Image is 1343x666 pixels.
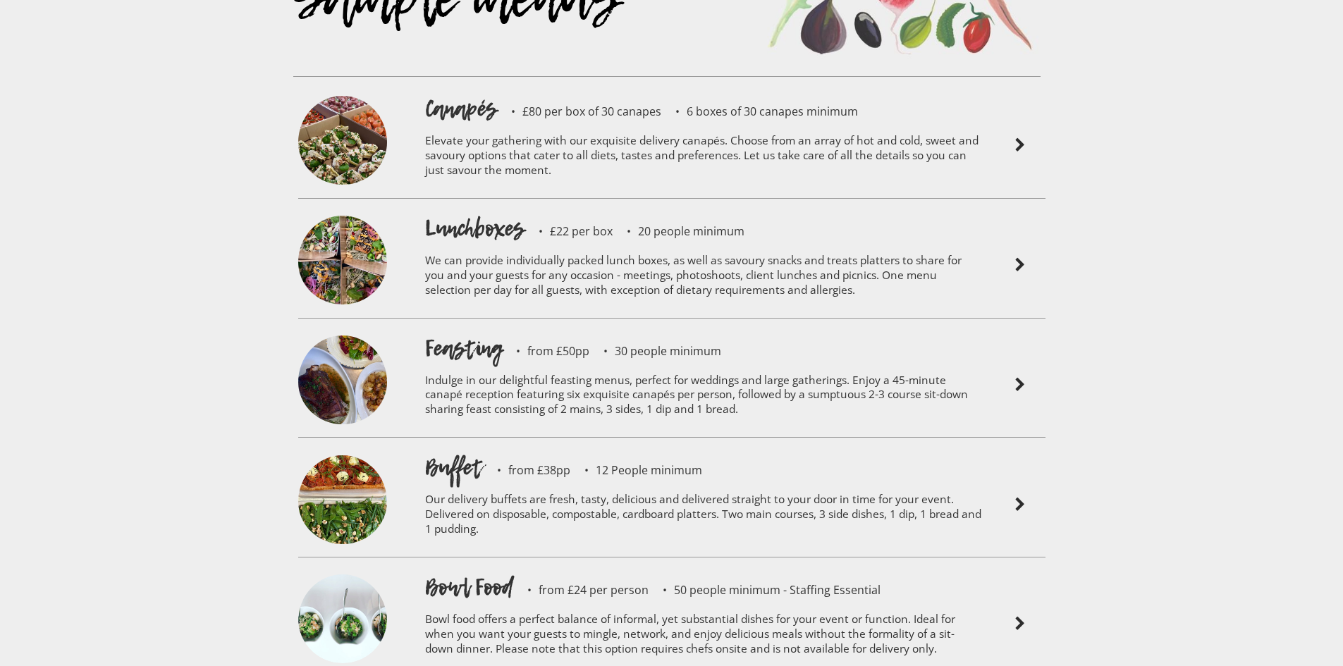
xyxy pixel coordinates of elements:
p: £80 per box of 30 canapes [497,106,661,117]
p: 20 people minimum [613,226,744,237]
p: Elevate your gathering with our exquisite delivery canapés. Choose from an array of hot and cold,... [425,124,982,191]
p: from £38pp [483,464,570,476]
p: 30 people minimum [589,345,721,357]
h1: Feasting [425,333,502,364]
p: 12 People minimum [570,464,702,476]
p: from £50pp [502,345,589,357]
p: £22 per box [525,226,613,237]
p: from £24 per person [513,584,649,596]
p: We can provide individually packed lunch boxes, as well as savoury snacks and treats platters to ... [425,244,982,311]
p: Our delivery buffets are fresh, tasty, delicious and delivered straight to your door in time for ... [425,483,982,550]
h1: Lunchboxes [425,213,525,244]
h1: Bowl Food [425,572,513,603]
h1: Buffet [425,452,483,483]
p: 50 people minimum - Staffing Essential [649,584,881,596]
p: 6 boxes of 30 canapes minimum [661,106,858,117]
p: Indulge in our delightful feasting menus, perfect for weddings and large gatherings. Enjoy a 45-m... [425,364,982,431]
